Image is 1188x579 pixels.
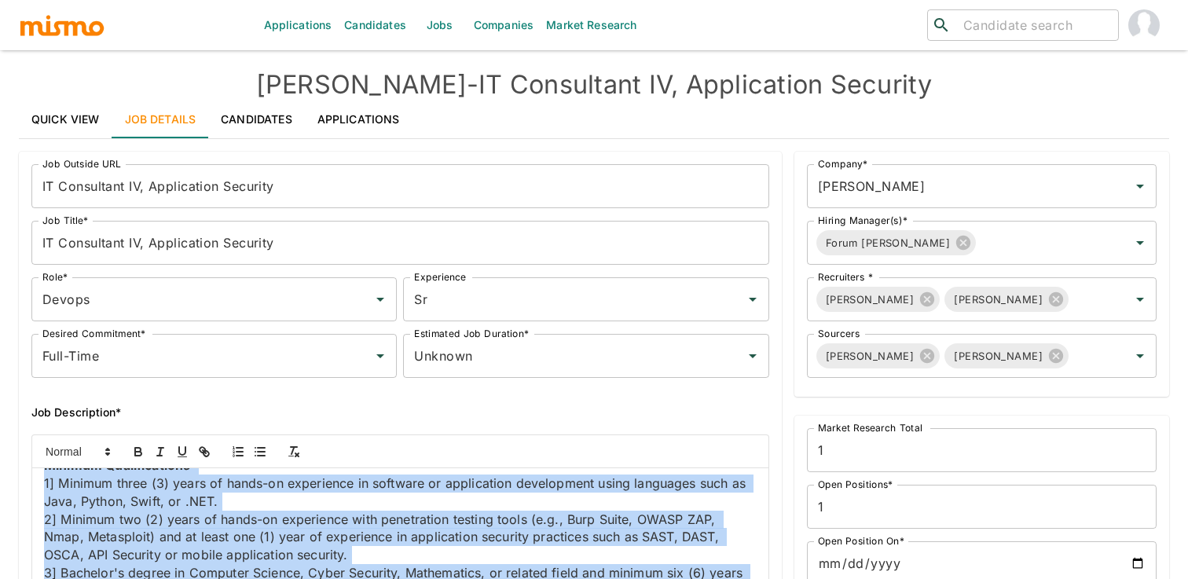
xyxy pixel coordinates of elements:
label: Job Outside URL [42,157,121,170]
div: [PERSON_NAME] [816,343,940,368]
div: [PERSON_NAME] [944,287,1069,312]
a: Job Details [112,101,209,138]
h6: Job Description* [31,403,769,422]
span: Forum [PERSON_NAME] [816,234,959,252]
span: [PERSON_NAME] [944,291,1052,309]
label: Experience [414,270,466,284]
h4: [PERSON_NAME] - IT Consultant IV, Application Security [19,69,1169,101]
p: 2] Minimum two (2) years of hands-on experience with penetration testing tools (e.g., Burp Suite,... [44,511,757,564]
span: [PERSON_NAME] [944,347,1052,365]
button: Open [742,345,764,367]
label: Recruiters * [818,270,873,284]
p: 1] Minimum three (3) years of hands-on experience in software or application development using la... [44,475,757,510]
img: logo [19,13,105,37]
label: Role* [42,270,68,284]
div: [PERSON_NAME] [816,287,940,312]
button: Open [1129,232,1151,254]
span: [PERSON_NAME] [816,347,924,365]
a: Quick View [19,101,112,138]
input: Candidate search [957,14,1112,36]
label: Hiring Manager(s)* [818,214,907,227]
label: Company* [818,157,867,170]
button: Open [1129,175,1151,197]
button: Open [369,288,391,310]
div: Forum [PERSON_NAME] [816,230,976,255]
a: Applications [305,101,412,138]
label: Market Research Total [818,421,922,434]
label: Sourcers [818,327,860,340]
span: [PERSON_NAME] [816,291,924,309]
a: Candidates [208,101,305,138]
button: Open [369,345,391,367]
div: [PERSON_NAME] [944,343,1069,368]
label: Open Positions* [818,478,893,491]
button: Open [1129,288,1151,310]
label: Desired Commitment* [42,327,146,340]
label: Estimated Job Duration* [414,327,529,340]
button: Open [742,288,764,310]
button: Open [1129,345,1151,367]
img: Gabriel Hernandez [1128,9,1160,41]
label: Open Position On* [818,534,904,548]
label: Job Title* [42,214,89,227]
